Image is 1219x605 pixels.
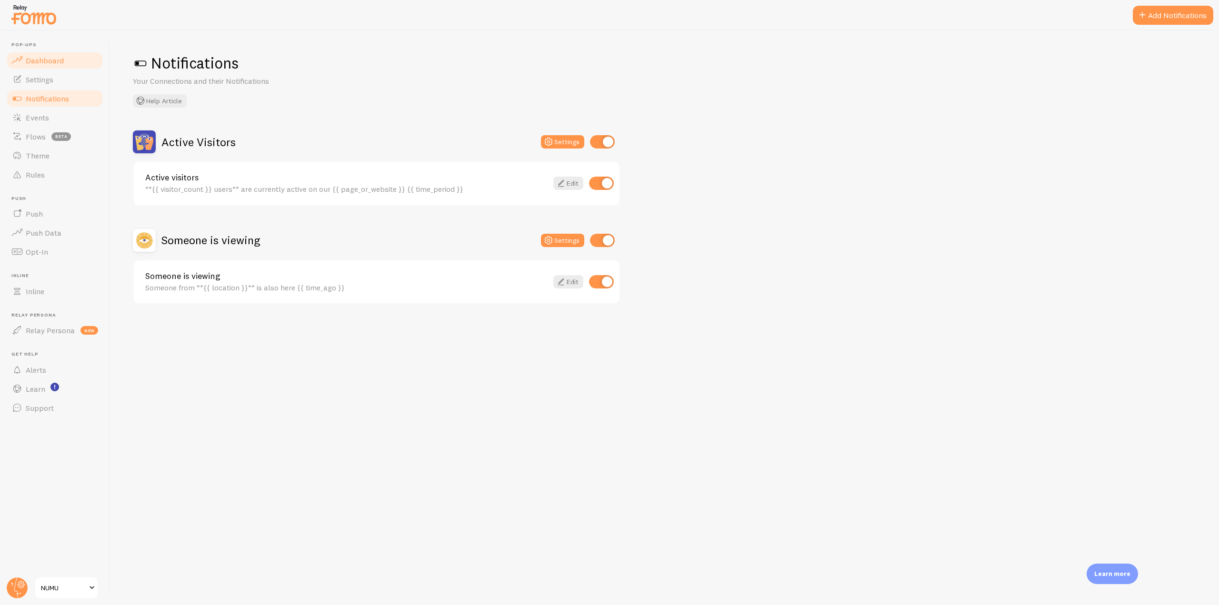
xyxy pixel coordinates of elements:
[26,247,48,257] span: Opt-In
[26,228,61,238] span: Push Data
[145,185,548,193] div: **{{ visitor_count }} users** are currently active on our {{ page_or_website }} {{ time_period }}
[26,403,54,413] span: Support
[6,360,104,379] a: Alerts
[145,173,548,182] a: Active visitors
[553,275,583,288] a: Edit
[34,576,99,599] a: NUMU
[553,177,583,190] a: Edit
[133,53,1196,73] h1: Notifications
[26,287,44,296] span: Inline
[6,398,104,417] a: Support
[11,351,104,357] span: Get Help
[11,42,104,48] span: Pop-ups
[11,273,104,279] span: Inline
[6,379,104,398] a: Learn
[133,130,156,153] img: Active Visitors
[1094,569,1130,578] p: Learn more
[161,233,260,248] h2: Someone is viewing
[26,151,50,160] span: Theme
[26,94,69,103] span: Notifications
[6,127,104,146] a: Flows beta
[133,94,187,108] button: Help Article
[161,135,236,149] h2: Active Visitors
[6,70,104,89] a: Settings
[80,326,98,335] span: new
[6,223,104,242] a: Push Data
[11,196,104,202] span: Push
[6,321,104,340] a: Relay Persona new
[1087,564,1138,584] div: Learn more
[26,132,46,141] span: Flows
[133,229,156,252] img: Someone is viewing
[26,209,43,218] span: Push
[50,383,59,391] svg: <p>Watch New Feature Tutorials!</p>
[145,272,548,280] a: Someone is viewing
[541,135,584,149] button: Settings
[26,170,45,179] span: Rules
[6,165,104,184] a: Rules
[26,384,45,394] span: Learn
[26,365,46,375] span: Alerts
[145,283,548,292] div: Someone from **{{ location }}** is also here {{ time_ago }}
[26,113,49,122] span: Events
[6,204,104,223] a: Push
[6,108,104,127] a: Events
[10,2,58,27] img: fomo-relay-logo-orange.svg
[51,132,71,141] span: beta
[6,282,104,301] a: Inline
[6,242,104,261] a: Opt-In
[26,326,75,335] span: Relay Persona
[11,312,104,318] span: Relay Persona
[26,56,64,65] span: Dashboard
[6,89,104,108] a: Notifications
[6,146,104,165] a: Theme
[133,76,361,87] p: Your Connections and their Notifications
[41,582,86,594] span: NUMU
[541,234,584,247] button: Settings
[6,51,104,70] a: Dashboard
[26,75,53,84] span: Settings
